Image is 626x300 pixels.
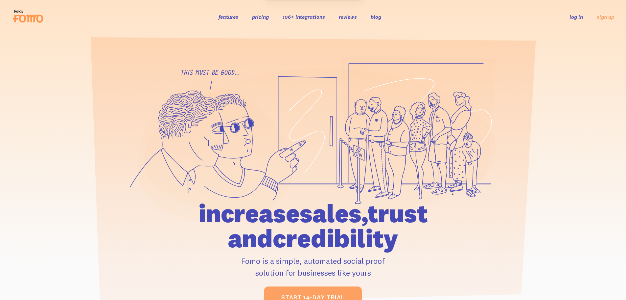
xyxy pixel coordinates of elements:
a: log in [569,14,583,20]
h1: increase sales, trust and credibility [161,201,465,251]
a: 106+ integrations [283,14,325,20]
a: reviews [339,14,357,20]
a: features [219,14,238,20]
a: sign up [597,14,614,20]
a: blog [371,14,381,20]
p: Fomo is a simple, automated social proof solution for businesses like yours [161,255,465,279]
a: pricing [252,14,269,20]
